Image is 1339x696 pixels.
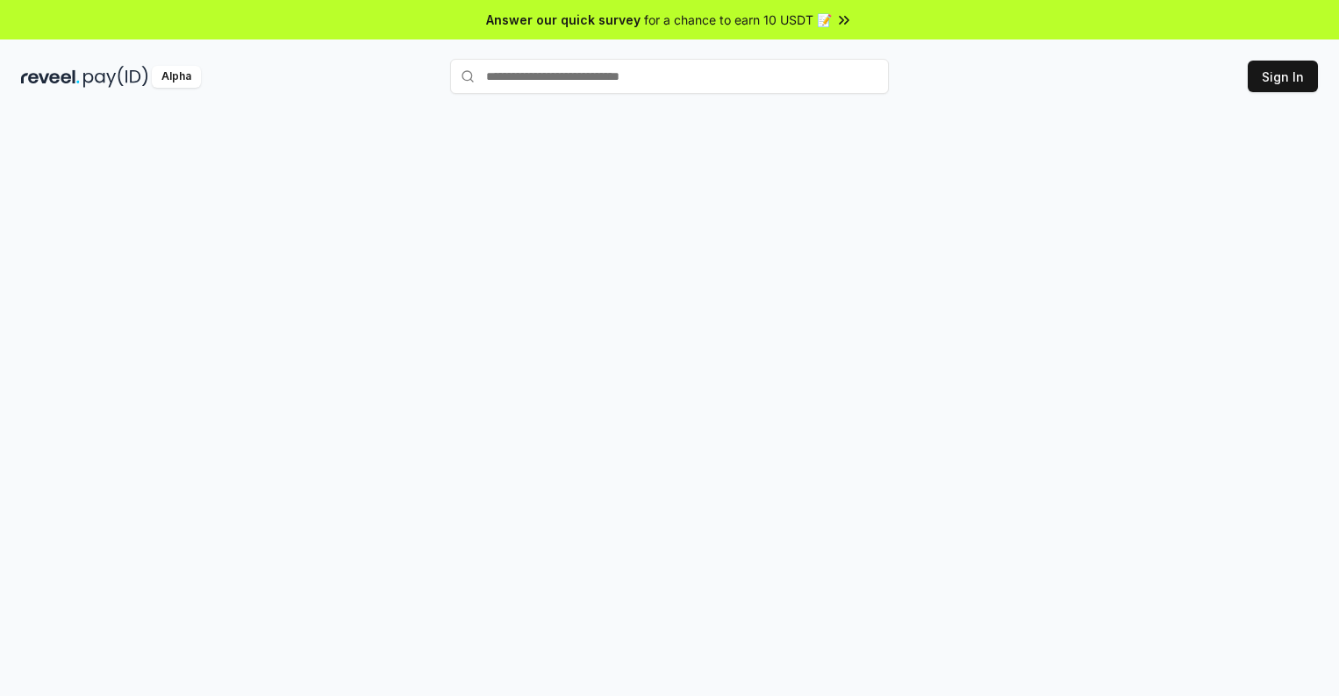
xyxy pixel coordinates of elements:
[152,66,201,88] div: Alpha
[83,66,148,88] img: pay_id
[486,11,641,29] span: Answer our quick survey
[644,11,832,29] span: for a chance to earn 10 USDT 📝
[1248,61,1318,92] button: Sign In
[21,66,80,88] img: reveel_dark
